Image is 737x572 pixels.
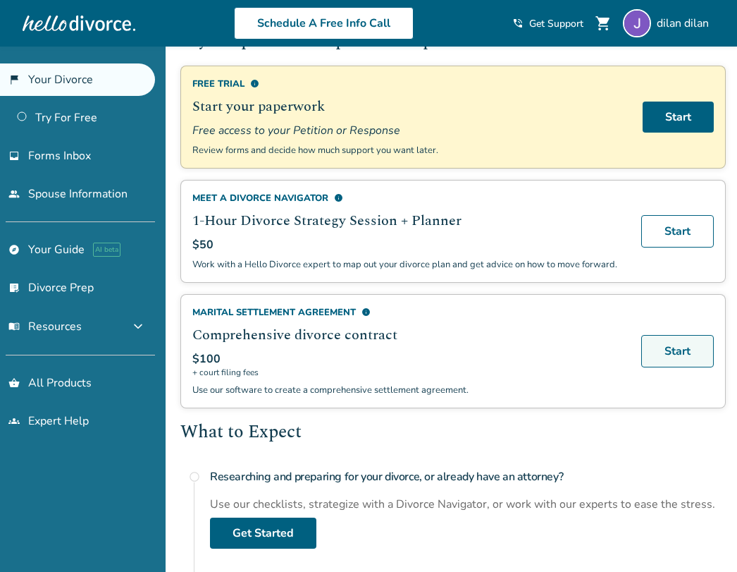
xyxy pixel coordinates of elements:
[512,18,524,29] span: phone_in_talk
[210,518,316,549] a: Get Started
[529,17,583,30] span: Get Support
[192,210,624,231] h2: 1-Hour Divorce Strategy Session + Planner
[8,74,20,85] span: flag_2
[192,237,213,252] span: $50
[8,377,20,389] span: shopping_basket
[210,463,726,491] h4: Researching and preparing for your divorce, or already have an attorney?
[641,335,714,367] a: Start
[8,282,20,293] span: list_alt_check
[667,504,737,572] div: Widget de chat
[643,102,714,133] a: Start
[667,504,737,572] iframe: Chat Widget
[192,192,624,205] div: Meet a divorce navigator
[192,96,626,117] h2: Start your paperwork
[192,367,624,378] span: + court filing fees
[192,123,626,138] span: Free access to your Petition or Response
[657,16,714,31] span: dilan dilan
[8,415,20,427] span: groups
[8,319,82,334] span: Resources
[595,15,612,32] span: shopping_cart
[512,17,583,30] a: phone_in_talkGet Support
[250,79,259,88] span: info
[8,150,20,162] span: inbox
[641,215,714,248] a: Start
[192,258,624,271] p: Work with a Hello Divorce expert to map out your divorce plan and get advice on how to move forward.
[192,78,626,90] div: Free Trial
[93,243,120,257] span: AI beta
[8,244,20,255] span: explore
[189,471,200,482] span: radio_button_unchecked
[192,306,624,319] div: Marital Settlement Agreement
[8,188,20,200] span: people
[192,144,626,157] p: Review forms and decide how much support you want later.
[180,420,726,446] h2: What to Expect
[210,497,726,512] div: Use our checklists, strategize with a Divorce Navigator, or work with our experts to ease the str...
[234,7,414,39] a: Schedule A Free Info Call
[192,324,624,346] h2: Comprehensive divorce contract
[192,351,221,367] span: $100
[8,321,20,332] span: menu_book
[28,148,91,164] span: Forms Inbox
[192,384,624,396] p: Use our software to create a comprehensive settlement agreement.
[334,193,343,202] span: info
[623,9,651,37] img: Joselin
[361,308,371,317] span: info
[130,318,147,335] span: expand_more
